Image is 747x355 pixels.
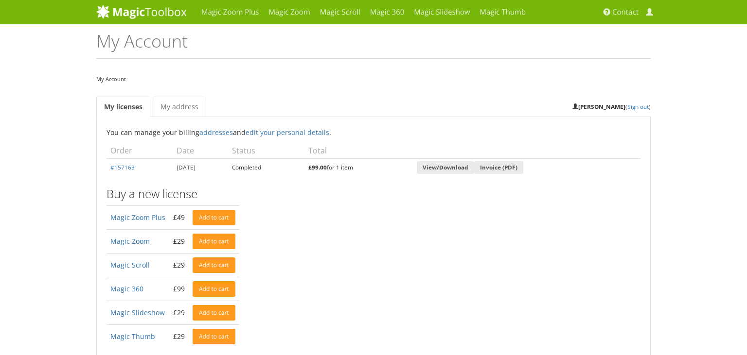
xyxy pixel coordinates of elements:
h1: My Account [96,32,651,59]
a: edit your personal details [246,128,329,137]
span: Order [110,145,132,156]
span: Date [177,145,194,156]
a: My licenses [96,97,150,117]
h3: Buy a new license [107,187,640,200]
a: My address [153,97,206,117]
span: Total [308,145,327,156]
a: Add to cart [193,281,235,297]
a: Sign out [627,102,649,110]
td: Completed [228,159,304,176]
a: View/Download [417,161,474,174]
a: addresses [199,128,233,137]
td: for 1 item [304,159,413,176]
a: Add to cart [193,210,235,225]
span: Status [232,145,255,156]
a: #157163 [110,163,135,171]
a: Magic Scroll [110,260,150,270]
a: Magic Slideshow [110,308,165,317]
td: £29 [169,301,189,324]
td: £99 [169,277,189,301]
img: MagicToolbox.com - Image tools for your website [96,4,187,19]
span: Contact [612,7,639,17]
a: Magic Thumb [110,332,155,341]
a: Magic Zoom Plus [110,213,165,222]
td: £29 [169,253,189,277]
time: [DATE] [177,163,196,171]
td: £29 [169,324,189,348]
a: Add to cart [193,234,235,249]
small: ( ) [572,102,651,110]
span: £ [308,163,312,171]
bdi: 99.00 [308,163,327,171]
a: Invoice (PDF) [474,161,523,174]
a: Magic 360 [110,284,143,293]
p: You can manage your billing and . [107,127,640,138]
strong: [PERSON_NAME] [572,102,625,110]
a: Add to cart [193,257,235,273]
td: £49 [169,205,189,229]
a: Add to cart [193,305,235,321]
a: Magic Zoom [110,237,150,246]
nav: My Account [96,73,651,85]
a: Add to cart [193,329,235,344]
td: £29 [169,229,189,253]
